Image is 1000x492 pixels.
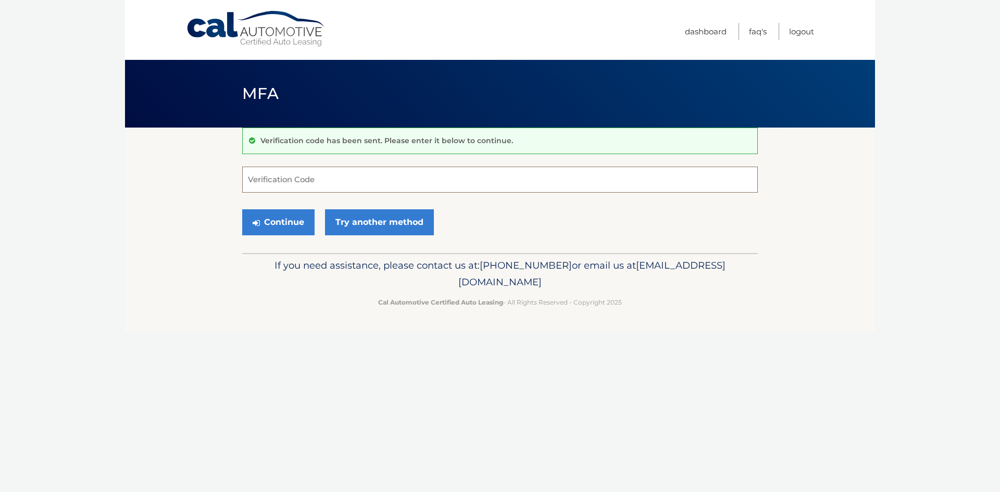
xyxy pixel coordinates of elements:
button: Continue [242,209,315,235]
input: Verification Code [242,167,758,193]
p: - All Rights Reserved - Copyright 2025 [249,297,751,308]
span: [PHONE_NUMBER] [480,259,572,271]
p: If you need assistance, please contact us at: or email us at [249,257,751,291]
a: Try another method [325,209,434,235]
a: Cal Automotive [186,10,327,47]
span: MFA [242,84,279,103]
strong: Cal Automotive Certified Auto Leasing [378,298,503,306]
a: Logout [789,23,814,40]
p: Verification code has been sent. Please enter it below to continue. [260,136,513,145]
a: Dashboard [685,23,727,40]
span: [EMAIL_ADDRESS][DOMAIN_NAME] [458,259,726,288]
a: FAQ's [749,23,767,40]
